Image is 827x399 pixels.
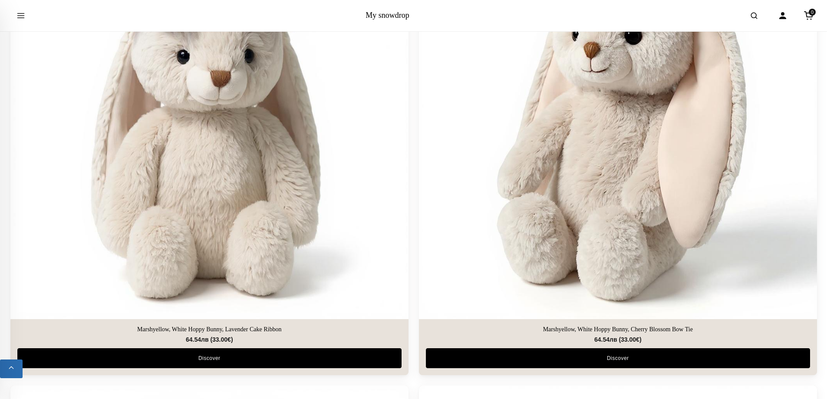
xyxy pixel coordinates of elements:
button: Open menu [9,3,33,28]
span: ( ) [619,336,641,343]
span: 0 [809,9,816,16]
a: Discover Marshyellow, White Hoppy Bunny, Lavender Cake Ribbon [17,348,402,368]
span: 33.00 [212,336,231,343]
a: My snowdrop [366,11,409,20]
a: Cart [799,6,818,25]
span: лв [609,336,617,343]
span: 64.54 [594,336,617,343]
button: Open search [742,3,766,28]
span: ( ) [210,336,233,343]
span: лв [201,336,209,343]
span: € [636,336,639,343]
a: Marshyellow, White Hoppy Bunny, Lavender Cake Ribbon [17,326,402,333]
span: 33.00 [621,336,639,343]
span: 64.54 [186,336,209,343]
a: Discover Marshyellow, White Hoppy Bunny, Cherry Blossom Bow Tie [426,348,810,368]
span: € [227,336,231,343]
a: Account [773,6,792,25]
a: Marshyellow, White Hoppy Bunny, Cherry Blossom Bow Tie [426,326,810,333]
